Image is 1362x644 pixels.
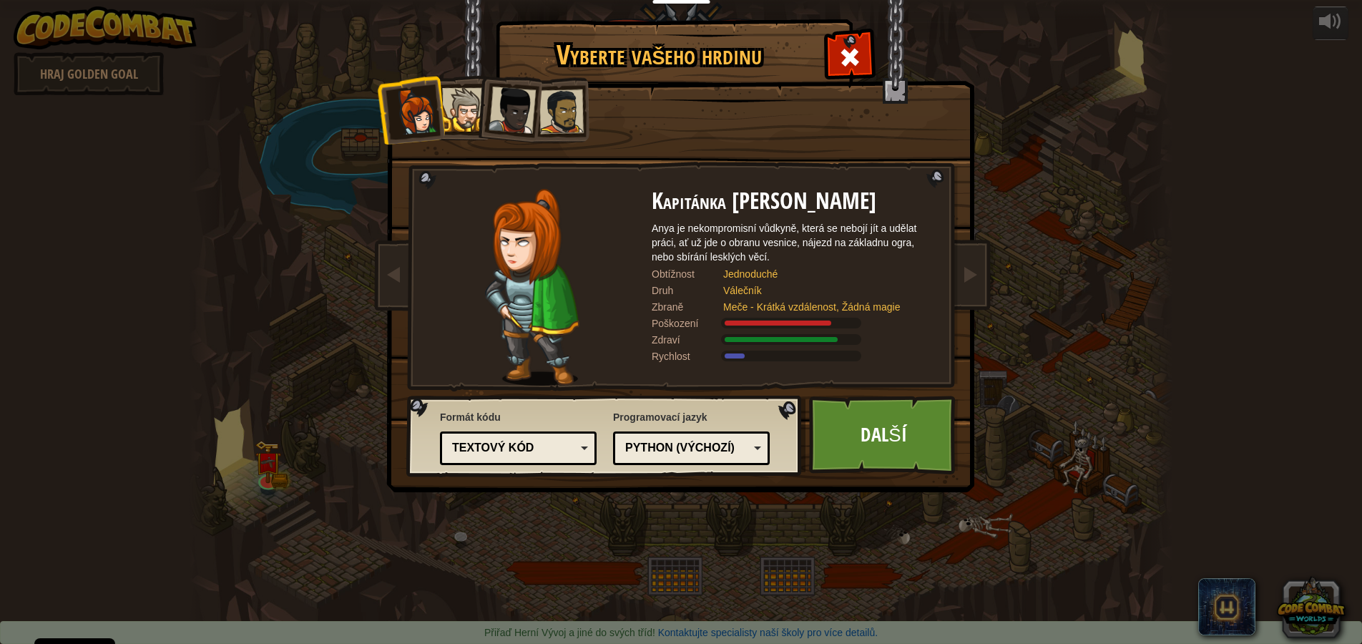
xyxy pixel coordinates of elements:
[452,440,576,457] div: Textový kód
[652,333,723,347] div: Zdraví
[524,77,589,143] li: Alexandr Bojovník
[652,300,723,314] div: Zbraně
[625,440,749,457] div: Python (Výchozí)
[723,300,923,314] div: Meče - Krátká vzdálenost, Žádná magie
[652,189,938,214] h2: Kapitánka [PERSON_NAME]
[652,283,723,298] div: Druh
[499,40,820,70] h1: Vyberte vašeho hrdinu
[652,316,938,331] div: Nabídky 120% ze seznamu Válečník poškození zbraně.
[723,283,923,298] div: Válečník
[723,267,923,281] div: Jednoduché
[652,316,723,331] div: Poškození
[473,72,543,142] li: Lady Ida Jensrdcová
[376,74,446,145] li: Kapitánka Anya Westonová
[613,410,770,424] span: Programovací jazyk
[427,75,491,140] li: Sir Tharin Hromopěst
[652,349,938,364] div: Pohybuje se rychlostí 6 metrů za vteřinu.
[652,221,938,264] div: Anya je nekompromisní vůdkyně, která se nebojí jít a udělat práci, ať už jde o obranu vesnice, ná...
[652,333,938,347] div: Zisky 140% ze seznamu Válečník zdraví zbroje.
[440,410,597,424] span: Formát kódu
[485,189,579,386] img: captain-pose.png
[406,396,805,477] img: language-selector-background.png
[652,349,723,364] div: Rychlost
[809,396,959,474] a: Další
[652,267,723,281] div: Obtížnost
